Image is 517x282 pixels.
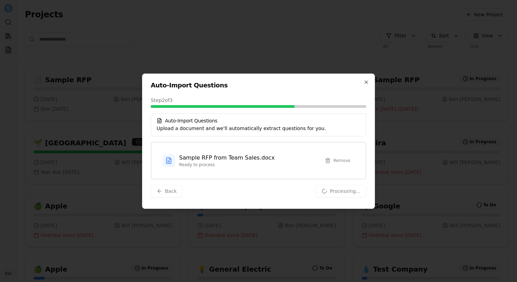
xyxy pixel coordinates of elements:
[179,154,275,162] span: Sample RFP from Team Sales.docx
[179,162,275,168] span: Ready to process
[157,125,360,132] div: Upload a document and we'll automatically extract questions for you.
[151,82,366,88] h2: Auto-Import Questions
[157,118,360,123] h5: Auto-Import Questions
[151,97,173,104] span: Step 2 of 3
